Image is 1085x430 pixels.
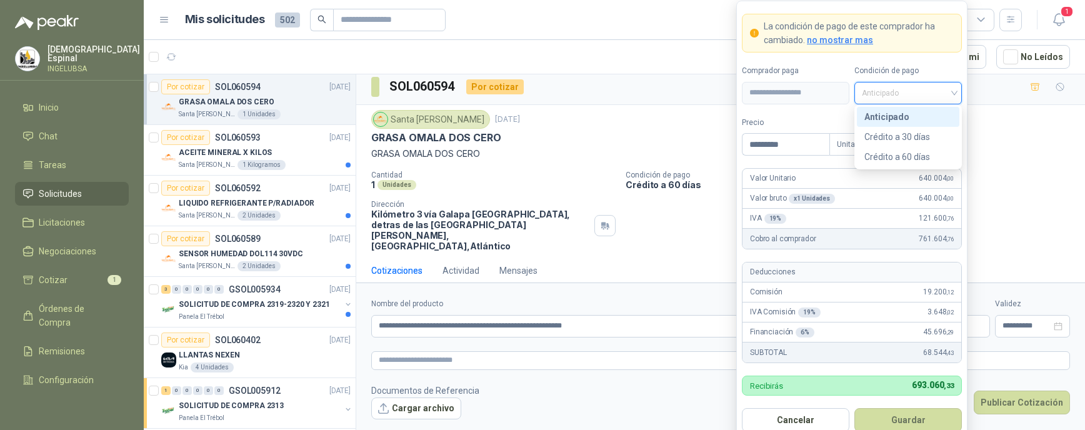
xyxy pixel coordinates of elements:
a: Remisiones [15,339,129,363]
p: Santa [PERSON_NAME] [179,109,235,119]
div: 19 % [798,307,821,317]
p: GRASA OMALA DOS CERO [179,96,274,108]
a: Tareas [15,153,129,177]
p: ACEITE MINERAL X KILOS [179,147,272,159]
div: 0 [204,285,213,294]
img: Company Logo [161,302,176,317]
label: Precio [742,117,829,129]
p: SOLICITUD DE COMPRA 2319-2320 Y 2321 [179,299,330,311]
a: 1 0 0 0 0 0 GSOL005912[DATE] Company LogoSOLICITUD DE COMPRA 2313Panela El Trébol [161,383,353,423]
p: Financiación [750,326,814,338]
span: ,12 [946,289,954,296]
div: Crédito a 30 días [857,127,959,147]
p: [DATE] [495,114,520,126]
p: GRASA OMALA DOS CERO [371,131,501,144]
div: 1 Unidades [237,109,281,119]
p: SOL060589 [215,234,261,243]
div: Crédito a 60 días [864,150,952,164]
div: 0 [172,386,181,395]
p: GRASA OMALA DOS CERO [371,147,1070,161]
div: 6 % [796,327,814,337]
button: Publicar Cotización [974,391,1070,414]
a: Licitaciones [15,211,129,234]
p: Dirección [371,200,589,209]
span: 502 [275,12,300,27]
p: [DATE] [329,385,351,397]
div: Por cotizar [466,79,524,94]
p: [DEMOGRAPHIC_DATA] Espinal [47,45,140,62]
p: SOL060593 [215,133,261,142]
div: 0 [182,285,192,294]
p: Kia [179,362,188,372]
div: Por cotizar [161,130,210,145]
p: INGELUBSA [47,65,140,72]
span: Chat [39,129,57,143]
p: IVA [750,212,786,224]
a: Manuales y ayuda [15,397,129,421]
div: x 1 Unidades [789,194,835,204]
img: Company Logo [374,112,387,126]
div: Cotizaciones [371,264,422,277]
p: Condición de pago [626,171,1080,179]
p: Panela El Trébol [179,413,224,423]
div: 1 [161,386,171,395]
span: Remisiones [39,344,85,358]
span: Inicio [39,101,59,114]
span: search [317,15,326,24]
label: Validez [995,298,1070,310]
h1: Mis solicitudes [185,11,265,29]
span: ,00 [946,175,954,182]
button: 1 [1047,9,1070,31]
p: Valor bruto [750,192,835,204]
label: Condición de pago [854,65,962,77]
span: Tareas [39,158,66,172]
div: Por cotizar [161,181,210,196]
p: LIQUIDO REFRIGERANTE P/RADIADOR [179,197,314,209]
div: 3 [161,285,171,294]
a: Solicitudes [15,182,129,206]
img: Company Logo [161,352,176,367]
div: 1 Kilogramos [237,160,286,170]
a: 3 0 0 0 0 0 GSOL005934[DATE] Company LogoSOLICITUD DE COMPRA 2319-2320 Y 2321Panela El Trébol [161,282,353,322]
span: Cotizar [39,273,67,287]
img: Logo peakr [15,15,79,30]
div: Santa [PERSON_NAME] [371,110,490,129]
label: Nombre del producto [371,298,816,310]
p: [DATE] [329,132,351,144]
div: Unidades [377,180,416,190]
p: IVA Comisión [750,306,821,318]
span: ,00 [946,195,954,202]
p: Santa [PERSON_NAME] [179,261,235,271]
img: Company Logo [161,99,176,114]
a: Inicio [15,96,129,119]
h3: SOL060594 [389,77,456,96]
img: Company Logo [161,150,176,165]
p: GSOL005934 [229,285,281,294]
button: No Leídos [996,45,1070,69]
span: 640.004 [919,192,954,204]
p: [DATE] [329,334,351,346]
span: 761.604 [919,233,954,245]
p: La condición de pago de este comprador ha cambiado. [764,19,954,47]
p: Comisión [750,286,782,298]
span: Licitaciones [39,216,85,229]
p: Cantidad [371,171,616,179]
span: ,33 [944,382,954,390]
span: ,76 [946,236,954,242]
a: Chat [15,124,129,148]
div: Por cotizar [161,332,210,347]
div: Por cotizar [161,231,210,246]
p: SOL060594 [215,82,261,91]
p: 1 [371,179,375,190]
span: 1 [1060,6,1074,17]
div: 0 [204,386,213,395]
p: Kilómetro 3 vía Galapa [GEOGRAPHIC_DATA], detras de las [GEOGRAPHIC_DATA][PERSON_NAME], [GEOGRAPH... [371,209,589,251]
div: Actividad [442,264,479,277]
p: Deducciones [750,266,795,278]
span: 68.544 [923,347,954,359]
p: [DATE] [329,284,351,296]
div: Anticipado [857,107,959,127]
a: Por cotizarSOL060594[DATE] Company LogoGRASA OMALA DOS CEROSanta [PERSON_NAME]1 Unidades [144,74,356,125]
span: 640.004 [919,172,954,184]
span: 693.060 [912,380,954,390]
